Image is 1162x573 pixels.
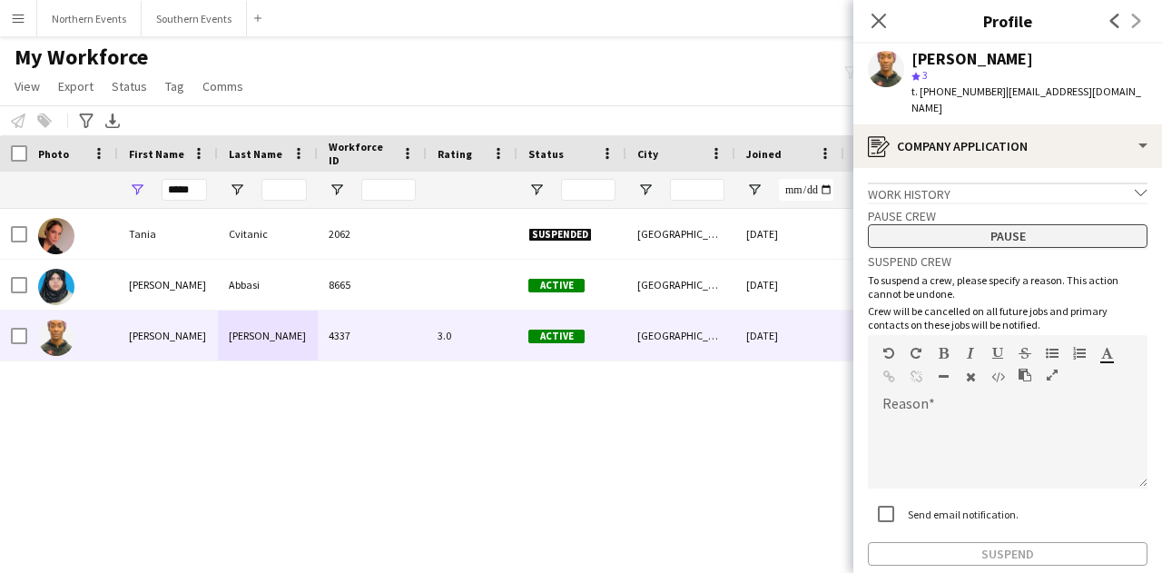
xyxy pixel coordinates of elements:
[218,311,318,361] div: [PERSON_NAME]
[844,260,953,310] div: 11 days
[1019,368,1031,382] button: Paste as plain text
[626,260,735,310] div: [GEOGRAPHIC_DATA]
[991,370,1004,384] button: HTML Code
[142,1,247,36] button: Southern Events
[1100,346,1113,361] button: Text Color
[1046,346,1059,361] button: Unordered List
[937,370,950,384] button: Horizontal Line
[318,311,427,361] div: 4337
[118,209,218,259] div: Tania
[626,209,735,259] div: [GEOGRAPHIC_DATA]
[1046,368,1059,382] button: Fullscreen
[195,74,251,98] a: Comms
[868,273,1147,301] p: To suspend a crew, please specify a reason. This action cannot be undone.
[910,346,922,361] button: Redo
[318,209,427,259] div: 2062
[361,179,416,201] input: Workforce ID Filter Input
[746,147,782,161] span: Joined
[37,1,142,36] button: Northern Events
[561,179,615,201] input: Status Filter Input
[868,304,1147,331] p: Crew will be cancelled on all future jobs and primary contacts on these jobs will be notified.
[1019,346,1031,361] button: Strikethrough
[1073,346,1086,361] button: Ordered List
[868,224,1147,248] button: Pause
[438,147,472,161] span: Rating
[670,179,724,201] input: City Filter Input
[904,508,1019,521] label: Send email notification.
[528,182,545,198] button: Open Filter Menu
[261,179,307,201] input: Last Name Filter Input
[868,183,1147,203] div: Work history
[427,311,517,361] div: 3.0
[868,208,1147,224] h3: Pause crew
[7,74,47,98] a: View
[102,110,123,132] app-action-btn: Export XLSX
[58,78,94,94] span: Export
[118,311,218,361] div: [PERSON_NAME]
[129,147,184,161] span: First Name
[229,147,282,161] span: Last Name
[735,260,844,310] div: [DATE]
[528,228,592,242] span: Suspended
[118,260,218,310] div: [PERSON_NAME]
[853,9,1162,33] h3: Profile
[844,209,953,259] div: 1,233 days
[329,182,345,198] button: Open Filter Menu
[937,346,950,361] button: Bold
[637,147,658,161] span: City
[528,330,585,343] span: Active
[51,74,101,98] a: Export
[911,84,1006,98] span: t. [PHONE_NUMBER]
[844,311,953,361] div: 1 day
[329,140,394,167] span: Workforce ID
[15,78,40,94] span: View
[853,124,1162,168] div: Company application
[911,51,1033,67] div: [PERSON_NAME]
[158,74,192,98] a: Tag
[882,346,895,361] button: Undo
[735,209,844,259] div: [DATE]
[735,311,844,361] div: [DATE]
[38,147,69,161] span: Photo
[38,218,74,254] img: Tania Cvitanic
[129,182,145,198] button: Open Filter Menu
[964,346,977,361] button: Italic
[318,260,427,310] div: 8665
[637,182,654,198] button: Open Filter Menu
[868,253,1147,270] h3: Suspend crew
[218,260,318,310] div: Abbasi
[779,179,833,201] input: Joined Filter Input
[75,110,97,132] app-action-btn: Advanced filters
[165,78,184,94] span: Tag
[991,346,1004,361] button: Underline
[104,74,154,98] a: Status
[922,68,928,82] span: 3
[218,209,318,259] div: Cvitanic
[15,44,148,71] span: My Workforce
[112,78,147,94] span: Status
[626,311,735,361] div: [GEOGRAPHIC_DATA]
[229,182,245,198] button: Open Filter Menu
[38,269,74,305] img: Tania rehman Abbasi
[162,179,207,201] input: First Name Filter Input
[528,147,564,161] span: Status
[964,370,977,384] button: Clear Formatting
[528,279,585,292] span: Active
[38,320,74,356] img: Tania-cyrena Cyrus
[202,78,243,94] span: Comms
[746,182,763,198] button: Open Filter Menu
[911,84,1141,114] span: | [EMAIL_ADDRESS][DOMAIN_NAME]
